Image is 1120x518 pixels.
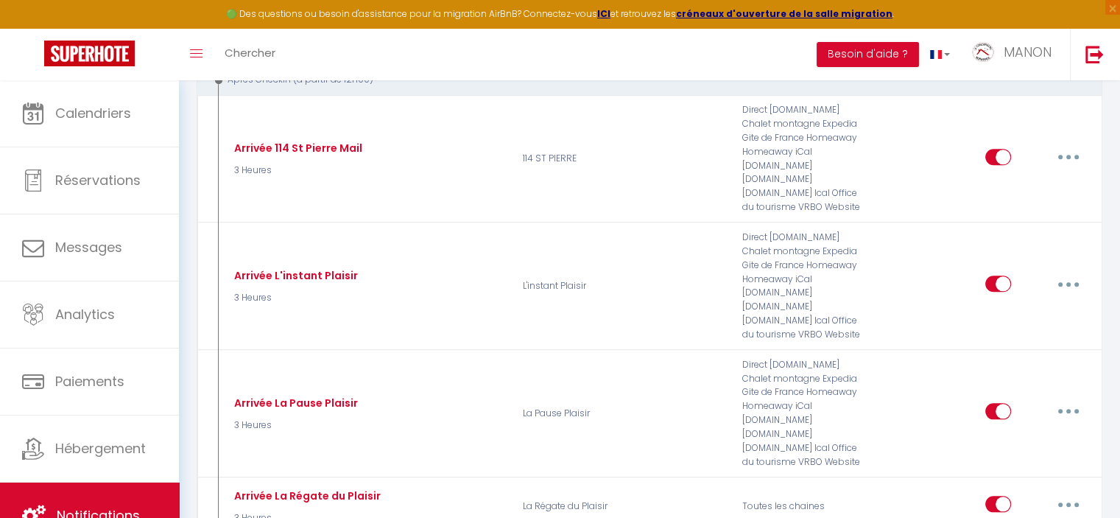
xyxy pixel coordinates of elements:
div: Direct [DOMAIN_NAME] Chalet montagne Expedia Gite de France Homeaway Homeaway iCal [DOMAIN_NAME] ... [733,358,879,469]
img: logout [1085,45,1104,63]
p: 3 Heures [230,164,362,178]
div: Arrivée La Régate du Plaisir [230,488,381,504]
div: Direct [DOMAIN_NAME] Chalet montagne Expedia Gite de France Homeaway Homeaway iCal [DOMAIN_NAME] ... [733,231,879,342]
p: 3 Heures [230,291,358,305]
p: 114 ST PIERRE [513,103,733,214]
span: MANON [1004,43,1052,61]
span: Réservations [55,171,141,189]
button: Besoin d'aide ? [817,42,919,67]
a: Chercher [214,29,286,80]
a: ICI [597,7,610,20]
span: Hébergement [55,439,146,458]
span: Paiements [55,372,124,391]
div: Direct [DOMAIN_NAME] Chalet montagne Expedia Gite de France Homeaway Homeaway iCal [DOMAIN_NAME] ... [733,103,879,214]
img: ... [972,42,994,62]
div: Arrivée 114 St Pierre Mail [230,140,362,156]
button: Ouvrir le widget de chat LiveChat [12,6,56,50]
span: Messages [55,238,122,256]
p: La Pause Plaisir [513,358,733,469]
span: Analytics [55,305,115,323]
img: Super Booking [44,41,135,66]
div: Arrivée La Pause Plaisir [230,395,358,411]
a: créneaux d'ouverture de la salle migration [676,7,892,20]
span: Calendriers [55,104,131,122]
p: 3 Heures [230,419,358,433]
a: ... MANON [961,29,1070,80]
div: Arrivée L'instant Plaisir [230,267,358,284]
p: L'instant Plaisir [513,231,733,342]
span: Chercher [225,45,275,60]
